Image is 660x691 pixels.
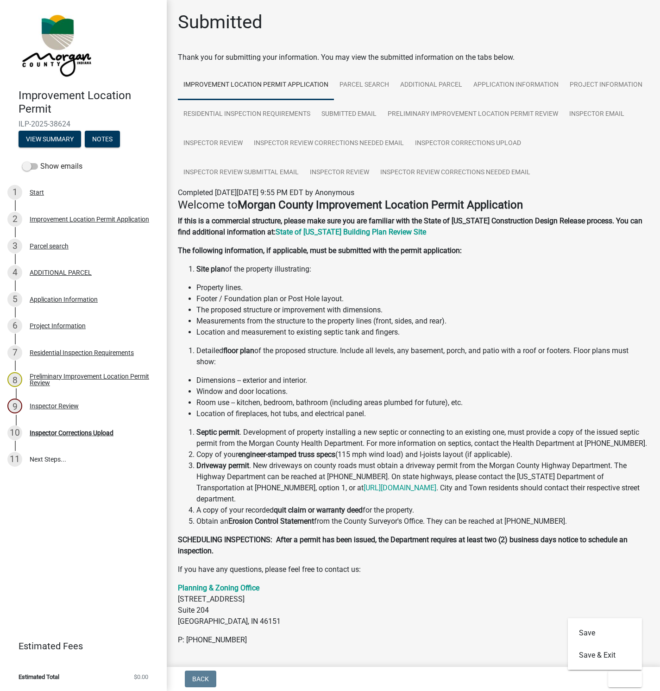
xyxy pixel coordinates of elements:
button: Save [568,622,642,644]
a: Submitted Email [316,100,382,129]
a: ADDITIONAL PARCEL [395,70,468,100]
div: 8 [7,372,22,387]
li: Obtain an from the County Surveyor's Office. They can be reached at [PHONE_NUMBER]. [196,516,649,527]
button: Exit [608,671,642,687]
li: The proposed structure or improvement with dimensions. [196,304,649,316]
div: 2 [7,212,22,227]
a: Parcel search [334,70,395,100]
div: Preliminary Improvement Location Permit Review [30,373,152,386]
button: View Summary [19,131,81,147]
div: Project Information [30,323,86,329]
a: State of [US_STATE] Building Plan Review Site [276,228,426,236]
strong: If this is a commercial structure, please make sure you are familiar with the State of [US_STATE]... [178,216,642,236]
strong: The following information, if applicable, must be submitted with the permit application: [178,246,462,255]
strong: quit claim or warranty deed [274,506,363,514]
a: Inspector Corrections Upload [409,129,527,158]
strong: Erosion Control Statement [228,517,314,526]
strong: Site plan [196,265,225,273]
p: [STREET_ADDRESS] Suite 204 [GEOGRAPHIC_DATA], IN 46151 [178,583,649,627]
li: A copy of your recorded for the property. [196,505,649,516]
div: 6 [7,318,22,333]
button: Notes [85,131,120,147]
span: ILP-2025-38624 [19,120,148,128]
a: Inspector Review Submittal Email [178,158,304,188]
a: Estimated Fees [7,637,152,655]
div: 11 [7,452,22,467]
div: Thank you for submitting your information. You may view the submitted information on the tabs below. [178,52,649,63]
strong: engineer-stamped truss specs [238,450,335,459]
li: Property lines. [196,282,649,293]
a: Residential Inspection Requirements [178,100,316,129]
p: If you have any questions, please feel free to contact us: [178,564,649,575]
a: Application Information [468,70,564,100]
li: Measurements from the structure to the property lines (front, sides, and rear). [196,316,649,327]
h1: Submitted [178,11,263,33]
strong: Septic permit [196,428,239,437]
li: Copy of your (115 mph wind load) and I-joists layout (if applicable). [196,449,649,460]
div: Start [30,189,44,196]
li: Location and measurement to existing septic tank and fingers. [196,327,649,338]
div: Residential Inspection Requirements [30,349,134,356]
a: [URL][DOMAIN_NAME] [364,483,436,492]
a: Project Information [564,70,648,100]
span: $0.00 [134,674,148,680]
h4: Improvement Location Permit [19,89,159,116]
span: Completed [DATE][DATE] 9:55 PM EDT by Anonymous [178,188,354,197]
strong: Driveway permit [196,461,249,470]
div: Application Information [30,296,98,303]
div: Exit [568,618,642,670]
div: 5 [7,292,22,307]
span: Estimated Total [19,674,59,680]
wm-modal-confirm: Summary [19,136,81,143]
li: . Development of property installing a new septic or connecting to an existing one, must provide ... [196,427,649,449]
span: Back [192,675,209,683]
div: 7 [7,345,22,360]
strong: SCHEDULING INSPECTIONS: After a permit has been issued, the Department requires at least two (2) ... [178,535,628,555]
div: 1 [7,185,22,200]
span: Exit [616,675,629,683]
label: Show emails [22,161,82,172]
a: Inspector Review [178,129,248,158]
div: Improvement Location Permit Application [30,216,149,222]
div: Parcel search [30,243,69,249]
div: 10 [7,425,22,440]
li: Dimensions -- exterior and interior. [196,375,649,386]
h4: Welcome to [178,198,649,212]
wm-modal-confirm: Notes [85,136,120,143]
li: Room use -- kitchen, bedroom, bathroom (including areas plumbed for future), etc. [196,397,649,408]
a: Inspector Review [304,158,375,188]
a: Inspector Email [564,100,630,129]
li: . New driveways on county roads must obtain a driveway permit from the Morgan County Highway Depa... [196,460,649,505]
div: Inspector Review [30,403,79,409]
strong: Morgan County Improvement Location Permit Application [238,198,523,211]
button: Back [185,671,216,687]
a: Inspector Review Corrections Needed Email [375,158,536,188]
div: 4 [7,265,22,280]
a: Planning & Zoning Office [178,583,259,592]
li: Detailed of the proposed structure. Include all levels, any basement, porch, and patio with a roo... [196,345,649,368]
a: Preliminary Improvement Location Permit Review [382,100,564,129]
button: Save & Exit [568,644,642,666]
a: Improvement Location Permit Application [178,70,334,100]
li: of the property illustrating: [196,264,649,275]
a: Inspector Review Corrections Needed Email [248,129,409,158]
div: ADDITIONAL PARCEL [30,269,92,276]
img: Morgan County, Indiana [19,10,93,79]
strong: floor plan [223,346,254,355]
div: 3 [7,239,22,254]
div: 9 [7,399,22,413]
li: Footer / Foundation plan or Post Hole layout. [196,293,649,304]
div: Inspector Corrections Upload [30,430,113,436]
li: Window and door locations. [196,386,649,397]
li: Location of fireplaces, hot tubs, and electrical panel. [196,408,649,419]
p: P: [PHONE_NUMBER] [178,634,649,646]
